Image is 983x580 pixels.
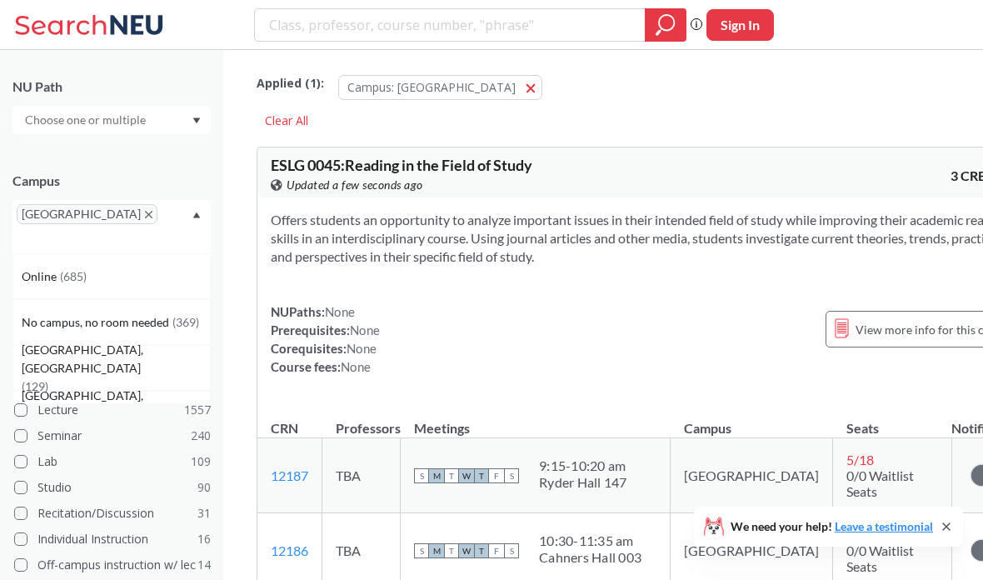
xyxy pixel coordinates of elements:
span: T [474,543,489,558]
label: Individual Instruction [14,528,211,550]
th: Meetings [401,402,671,438]
span: We need your help! [731,521,933,532]
span: None [341,359,371,374]
svg: Dropdown arrow [192,212,201,218]
div: Clear All [257,108,317,133]
label: Recitation/Discussion [14,502,211,524]
span: S [504,543,519,558]
span: None [325,304,355,319]
div: CRN [271,419,298,437]
button: Sign In [706,9,774,41]
span: S [414,543,429,558]
label: Off-campus instruction w/ lec [14,554,211,576]
a: 12186 [271,542,308,558]
div: Dropdown arrow [12,106,211,134]
span: 14 [197,556,211,574]
span: W [459,543,474,558]
input: Class, professor, course number, "phrase" [267,11,633,39]
span: ( 685 ) [60,269,87,283]
th: Campus [671,402,833,438]
div: magnifying glass [645,8,686,42]
label: Seminar [14,425,211,447]
span: Online [22,267,60,286]
span: 1557 [184,401,211,419]
span: 90 [197,478,211,497]
div: [GEOGRAPHIC_DATA]X to remove pillDropdown arrowOnline(685)No campus, no room needed(369)[GEOGRAPH... [12,200,211,253]
span: Applied ( 1 ): [257,74,324,92]
span: None [347,341,377,356]
span: Campus: [GEOGRAPHIC_DATA] [347,79,516,95]
div: 10:30 - 11:35 am [539,532,641,549]
a: 12187 [271,467,308,483]
svg: X to remove pill [145,211,152,218]
span: F [489,468,504,483]
label: Lab [14,451,211,472]
a: Leave a testimonial [835,519,933,533]
div: 9:15 - 10:20 am [539,457,627,474]
td: [GEOGRAPHIC_DATA] [671,438,833,513]
span: None [350,322,380,337]
span: 0/0 Waitlist Seats [846,467,914,499]
div: NU Path [12,77,211,96]
span: 109 [191,452,211,471]
span: [GEOGRAPHIC_DATA], [GEOGRAPHIC_DATA] [22,387,210,423]
span: ESLG 0045 : Reading in the Field of Study [271,156,532,174]
label: Studio [14,477,211,498]
div: Ryder Hall 147 [539,474,627,491]
span: No campus, no room needed [22,313,172,332]
button: Campus: [GEOGRAPHIC_DATA] [338,75,542,100]
span: 16 [197,530,211,548]
span: T [444,468,459,483]
th: Professors [322,402,401,438]
span: 31 [197,504,211,522]
div: Cahners Hall 003 [539,549,641,566]
svg: Dropdown arrow [192,117,201,124]
span: M [429,543,444,558]
span: 5 / 18 [846,452,874,467]
span: F [489,543,504,558]
span: T [474,468,489,483]
div: NUPaths: Prerequisites: Corequisites: Course fees: [271,302,380,376]
label: Lecture [14,399,211,421]
input: Choose one or multiple [17,110,157,130]
span: [GEOGRAPHIC_DATA]X to remove pill [17,204,157,224]
span: T [444,543,459,558]
td: TBA [322,438,401,513]
div: Campus [12,172,211,190]
span: 240 [191,427,211,445]
span: Updated a few seconds ago [287,176,423,194]
svg: magnifying glass [656,13,676,37]
span: 0/0 Waitlist Seats [846,542,914,574]
span: ( 129 ) [22,379,48,393]
span: M [429,468,444,483]
span: S [414,468,429,483]
span: W [459,468,474,483]
span: [GEOGRAPHIC_DATA], [GEOGRAPHIC_DATA] [22,341,210,377]
span: S [504,468,519,483]
span: ( 369 ) [172,315,199,329]
th: Seats [833,402,952,438]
